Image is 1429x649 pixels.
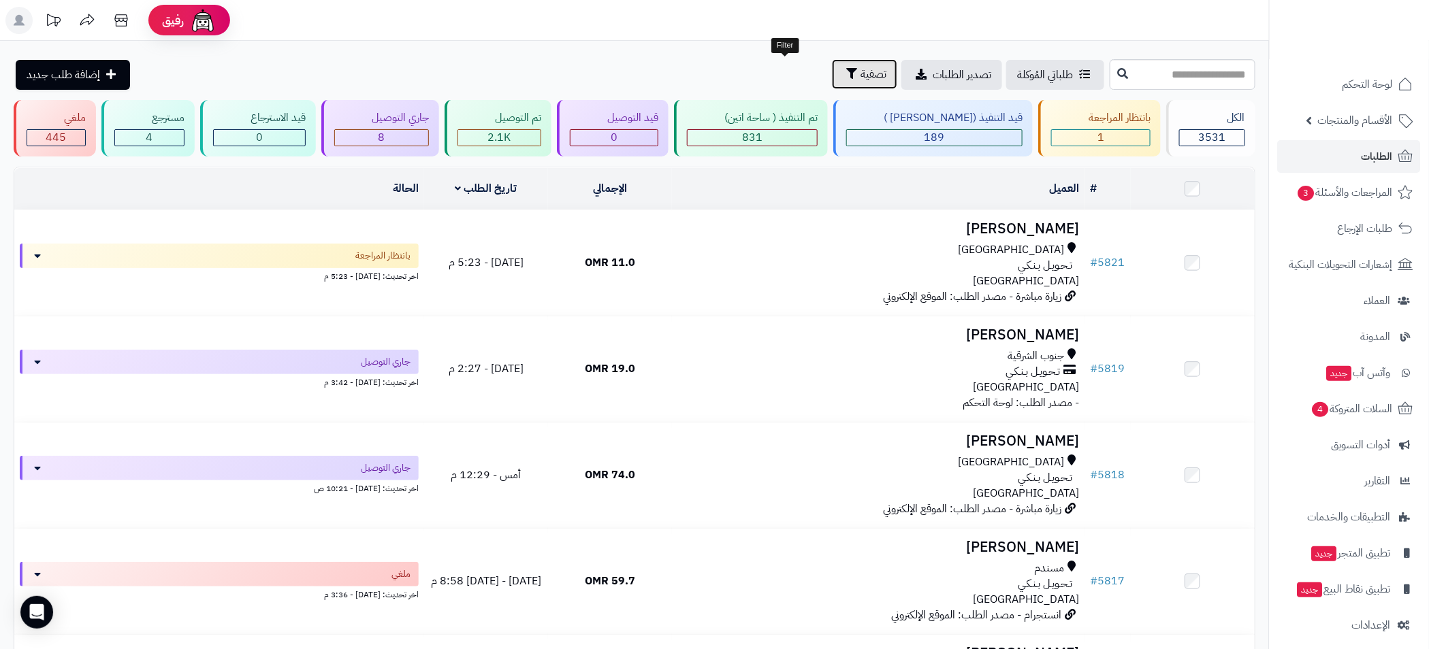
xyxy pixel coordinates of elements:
[1199,129,1226,146] span: 3531
[1361,327,1391,346] span: المدونة
[688,130,817,146] div: 831
[1318,111,1393,130] span: الأقسام والمنتجات
[20,480,419,495] div: اخر تحديث: [DATE] - 10:21 ص
[1278,140,1421,173] a: الطلبات
[554,100,671,156] a: قيد التوصيل 0
[379,129,385,146] span: 8
[677,539,1080,555] h3: [PERSON_NAME]
[334,110,429,126] div: جاري التوصيل
[687,110,818,126] div: تم التنفيذ ( ساحة اتين)
[585,361,635,377] span: 19.0 OMR
[1163,100,1258,156] a: الكل3531
[319,100,442,156] a: جاري التوصيل 8
[892,607,1062,623] span: انستجرام - مصدر الطلب: الموقع الإلكتروني
[611,129,617,146] span: 0
[1365,471,1391,490] span: التقارير
[1364,291,1391,310] span: العملاء
[1091,180,1097,197] a: #
[449,254,524,271] span: [DATE] - 5:23 م
[458,130,541,146] div: 2053
[1091,573,1098,589] span: #
[361,461,411,475] span: جاري التوصيل
[1308,507,1391,527] span: التطبيقات والخدمات
[570,110,658,126] div: قيد التوصيل
[449,361,524,377] span: [DATE] - 2:27 م
[771,38,799,53] div: Filter
[1050,180,1080,197] a: العميل
[593,180,627,197] a: الإجمالي
[901,60,1002,90] a: تصدير الطلبات
[1091,361,1125,377] a: #5819
[671,100,831,156] a: تم التنفيذ ( ساحة اتين) 831
[1018,258,1073,273] span: تـحـويـل بـنـكـي
[20,586,419,601] div: اخر تحديث: [DATE] - 3:36 م
[1278,501,1421,533] a: التطبيقات والخدمات
[488,129,511,146] span: 2.1K
[831,100,1035,156] a: قيد التنفيذ ([PERSON_NAME] ) 189
[1313,402,1329,417] span: 4
[1332,435,1391,454] span: أدوات التسويق
[1278,248,1421,281] a: إشعارات التحويلات البنكية
[391,567,411,581] span: ملغي
[677,433,1080,449] h3: [PERSON_NAME]
[1278,465,1421,497] a: التقارير
[1297,183,1393,202] span: المراجعات والأسئلة
[361,355,411,369] span: جاري التوصيل
[1091,467,1098,483] span: #
[1326,363,1391,382] span: وآتس آب
[431,573,541,589] span: [DATE] - [DATE] 8:58 م
[1278,537,1421,569] a: تطبيق المتجرجديد
[146,129,153,146] span: 4
[46,129,67,146] span: 445
[585,467,635,483] span: 74.0 OMR
[1312,546,1337,561] span: جديد
[27,110,86,126] div: ملغي
[1018,576,1073,592] span: تـحـويـل بـنـكـي
[1338,219,1393,238] span: طلبات الإرجاع
[1298,582,1323,597] span: جديد
[27,67,100,83] span: إضافة طلب جديد
[1018,470,1073,486] span: تـحـويـل بـنـكـي
[1311,399,1393,418] span: السلات المتروكة
[571,130,658,146] div: 0
[455,180,517,197] a: تاريخ الطلب
[1091,254,1098,271] span: #
[585,573,635,589] span: 59.7 OMR
[861,66,886,82] span: تصفية
[974,273,1080,289] span: [GEOGRAPHIC_DATA]
[115,130,184,146] div: 4
[1278,429,1421,461] a: أدوات التسويق
[355,249,411,263] span: بانتظار المراجعة
[974,485,1080,501] span: [GEOGRAPHIC_DATA]
[742,129,762,146] span: 831
[20,268,419,282] div: اخر تحديث: [DATE] - 5:23 م
[974,379,1080,395] span: [GEOGRAPHIC_DATA]
[1343,75,1393,94] span: لوحة التحكم
[846,110,1023,126] div: قيد التنفيذ ([PERSON_NAME] )
[36,7,70,37] a: تحديثات المنصة
[884,288,1062,305] span: زيارة مباشرة - مصدر الطلب: الموقع الإلكتروني
[1278,212,1421,245] a: طلبات الإرجاع
[393,180,419,197] a: الحالة
[1278,356,1421,389] a: وآتس آبجديد
[1278,68,1421,101] a: لوحة التحكم
[162,12,184,29] span: رفيق
[1362,147,1393,166] span: الطلبات
[1091,361,1098,377] span: #
[335,130,428,146] div: 8
[1035,100,1163,156] a: بانتظار المراجعة 1
[1336,10,1416,39] img: logo-2.png
[214,130,305,146] div: 0
[457,110,541,126] div: تم التوصيل
[1289,255,1393,274] span: إشعارات التحويلات البنكية
[974,591,1080,608] span: [GEOGRAPHIC_DATA]
[114,110,184,126] div: مسترجع
[1097,129,1104,146] span: 1
[256,129,263,146] span: 0
[20,596,53,629] div: Open Intercom Messenger
[1006,364,1061,380] span: تـحـويـل بـنـكـي
[1352,616,1391,635] span: الإعدادات
[832,59,897,89] button: تصفية
[1035,561,1065,576] span: مسندم
[11,100,99,156] a: ملغي 445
